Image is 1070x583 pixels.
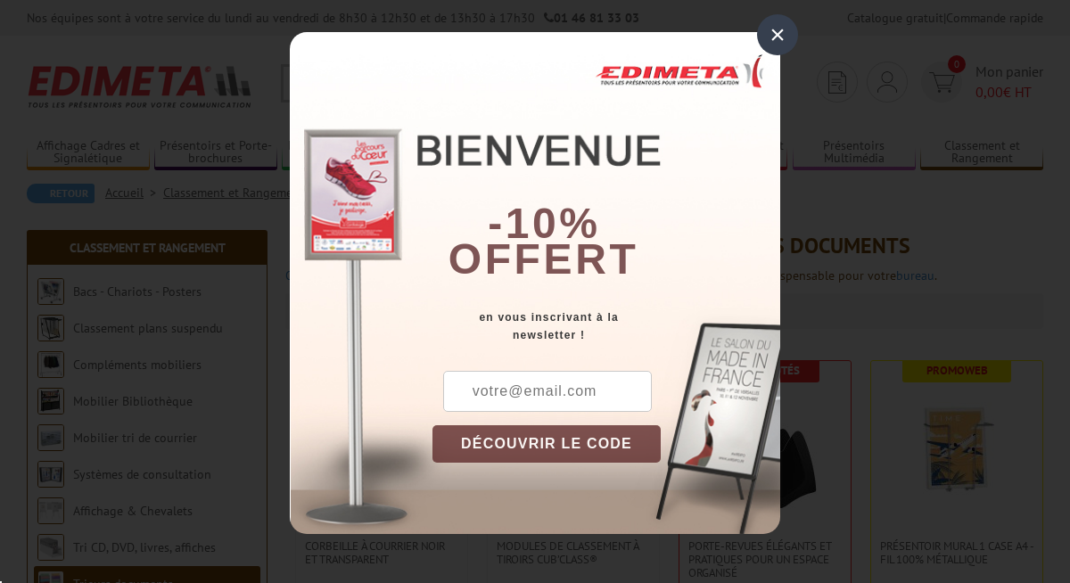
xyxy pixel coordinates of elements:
[443,371,652,412] input: votre@email.com
[449,235,639,283] font: offert
[757,14,798,55] div: ×
[432,308,780,344] div: en vous inscrivant à la newsletter !
[488,200,600,247] b: -10%
[432,425,661,463] button: DÉCOUVRIR LE CODE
